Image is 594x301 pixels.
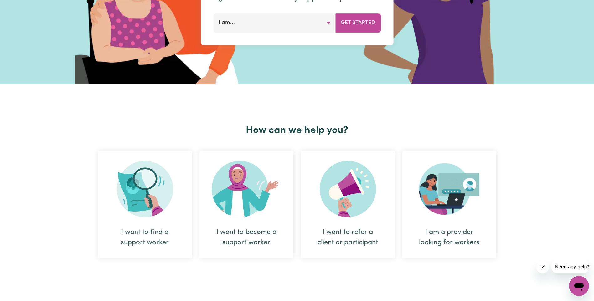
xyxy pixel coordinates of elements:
[335,13,381,32] button: Get Started
[551,260,589,273] iframe: Message from company
[316,227,380,248] div: I want to refer a client or participant
[98,151,192,258] div: I want to find a support worker
[301,151,395,258] div: I want to refer a client or participant
[419,161,480,217] img: Provider
[4,4,38,9] span: Need any help?
[113,227,177,248] div: I want to find a support worker
[212,161,281,217] img: Become Worker
[214,227,278,248] div: I want to become a support worker
[536,261,549,273] iframe: Close message
[199,151,293,258] div: I want to become a support worker
[320,161,376,217] img: Refer
[117,161,173,217] img: Search
[569,276,589,296] iframe: Button to launch messaging window
[402,151,496,258] div: I am a provider looking for workers
[213,13,336,32] button: I am...
[417,227,481,248] div: I am a provider looking for workers
[94,125,500,136] h2: How can we help you?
